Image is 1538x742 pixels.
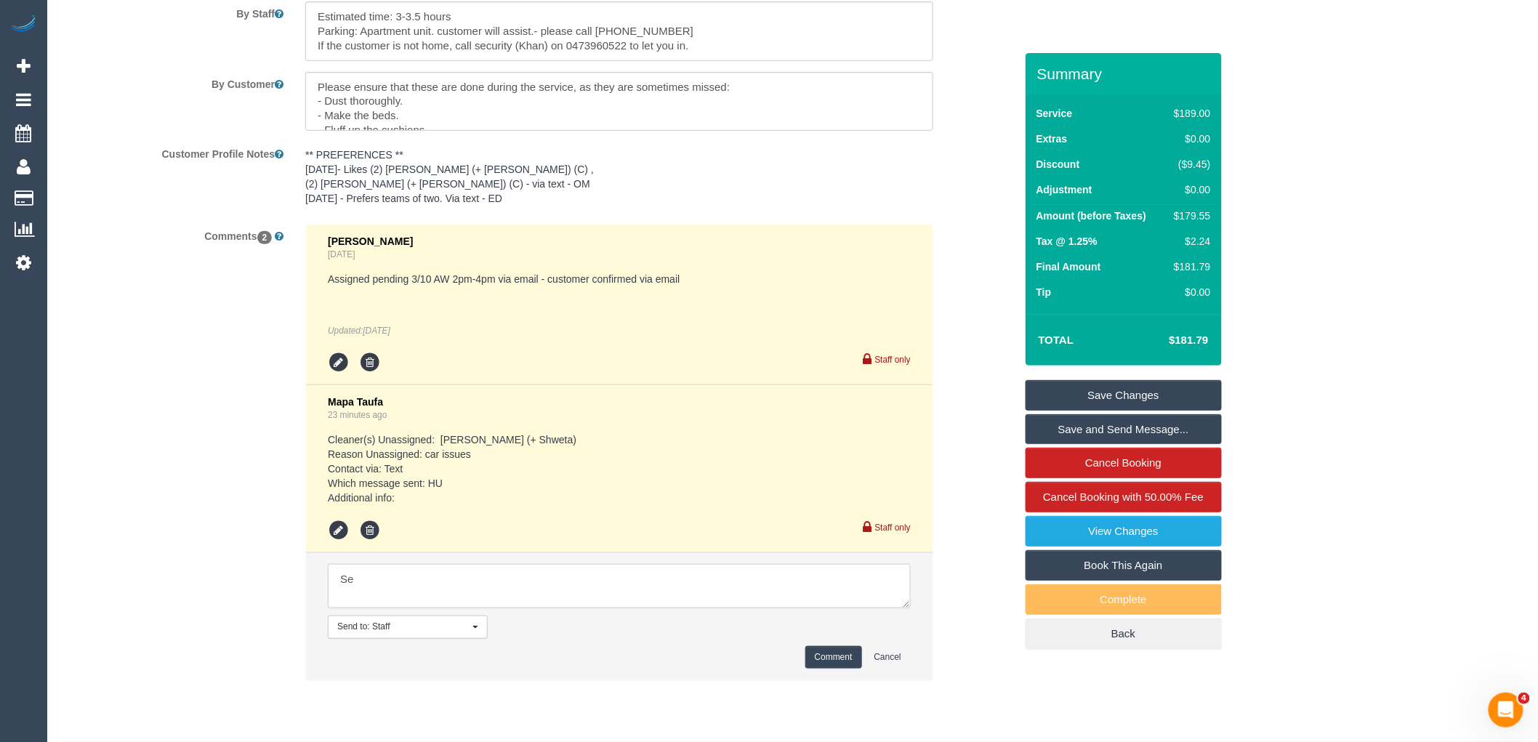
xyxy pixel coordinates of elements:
a: Save and Send Message... [1026,414,1222,445]
label: Service [1036,106,1073,121]
label: Amount (before Taxes) [1036,209,1146,223]
span: 2 [257,231,273,244]
div: $179.55 [1168,209,1210,223]
span: Cancel Booking with 50.00% Fee [1043,491,1204,503]
a: Cancel Booking with 50.00% Fee [1026,482,1222,512]
strong: Total [1039,334,1074,346]
em: Updated: [328,326,390,336]
h4: $181.79 [1125,334,1208,347]
div: $189.00 [1168,106,1210,121]
label: Adjustment [1036,182,1092,197]
span: Mapa Taufa [328,396,383,408]
img: Automaid Logo [9,15,38,35]
label: By Staff [51,1,294,21]
div: $0.00 [1168,132,1210,146]
div: $2.24 [1168,234,1210,249]
span: Sep 29, 2025 15:46 [363,326,390,336]
label: Comments [51,224,294,243]
small: Staff only [875,355,911,365]
pre: Assigned pending 3/10 AW 2pm-4pm via email - customer confirmed via email [328,272,911,286]
a: Book This Again [1026,550,1222,581]
a: View Changes [1026,516,1222,547]
a: [DATE] [328,249,355,259]
div: ($9.45) [1168,157,1210,172]
a: Back [1026,618,1222,649]
label: Final Amount [1036,259,1101,274]
iframe: Intercom live chat [1489,693,1523,727]
a: Cancel Booking [1026,448,1222,478]
label: Extras [1036,132,1068,146]
button: Cancel [865,646,911,669]
h3: Summary [1037,65,1215,82]
label: Tax @ 1.25% [1036,234,1098,249]
button: Send to: Staff [328,616,488,638]
div: $0.00 [1168,182,1210,197]
a: Save Changes [1026,380,1222,411]
div: $0.00 [1168,285,1210,299]
a: 23 minutes ago [328,410,387,420]
pre: ** PREFERENCES ** [DATE]- Likes (2) [PERSON_NAME] (+ [PERSON_NAME]) (C) , (2) [PERSON_NAME] (+ [P... [305,148,933,206]
span: Send to: Staff [337,621,469,633]
label: Discount [1036,157,1080,172]
span: 4 [1518,693,1530,704]
button: Comment [805,646,862,669]
div: $181.79 [1168,259,1210,274]
small: Staff only [875,523,911,533]
pre: Cleaner(s) Unassigned: [PERSON_NAME] (+ Shweta) Reason Unassigned: car issues Contact via: Text W... [328,432,911,505]
span: [PERSON_NAME] [328,235,413,247]
label: By Customer [51,72,294,92]
label: Tip [1036,285,1052,299]
label: Customer Profile Notes [51,142,294,161]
